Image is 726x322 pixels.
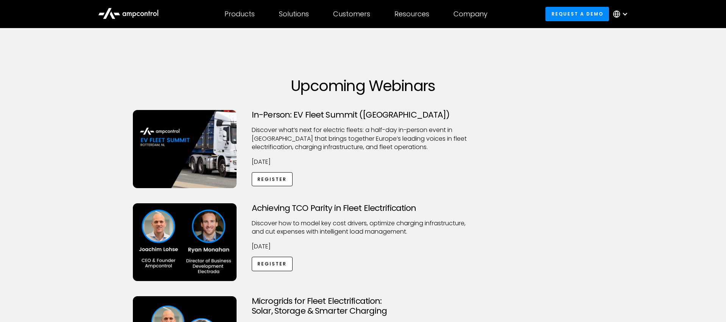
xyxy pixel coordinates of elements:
[545,7,609,21] a: Request a demo
[252,110,474,120] h3: In-Person: EV Fleet Summit ([GEOGRAPHIC_DATA])
[252,126,474,151] p: ​Discover what’s next for electric fleets: a half-day in-person event in [GEOGRAPHIC_DATA] that b...
[252,296,474,316] h3: Microgrids for Fleet Electrification: Solar, Storage & Smarter Charging
[252,257,293,271] a: Register
[394,10,429,18] div: Resources
[279,10,309,18] div: Solutions
[224,10,255,18] div: Products
[453,10,488,18] div: Company
[252,203,474,213] h3: Achieving TCO Parity in Fleet Electrification
[133,77,593,95] h1: Upcoming Webinars
[333,10,370,18] div: Customers
[252,158,474,166] p: [DATE]
[252,219,474,236] p: Discover how to model key cost drivers, optimize charging infrastructure, and cut expenses with i...
[252,172,293,186] a: Register
[252,242,474,251] p: [DATE]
